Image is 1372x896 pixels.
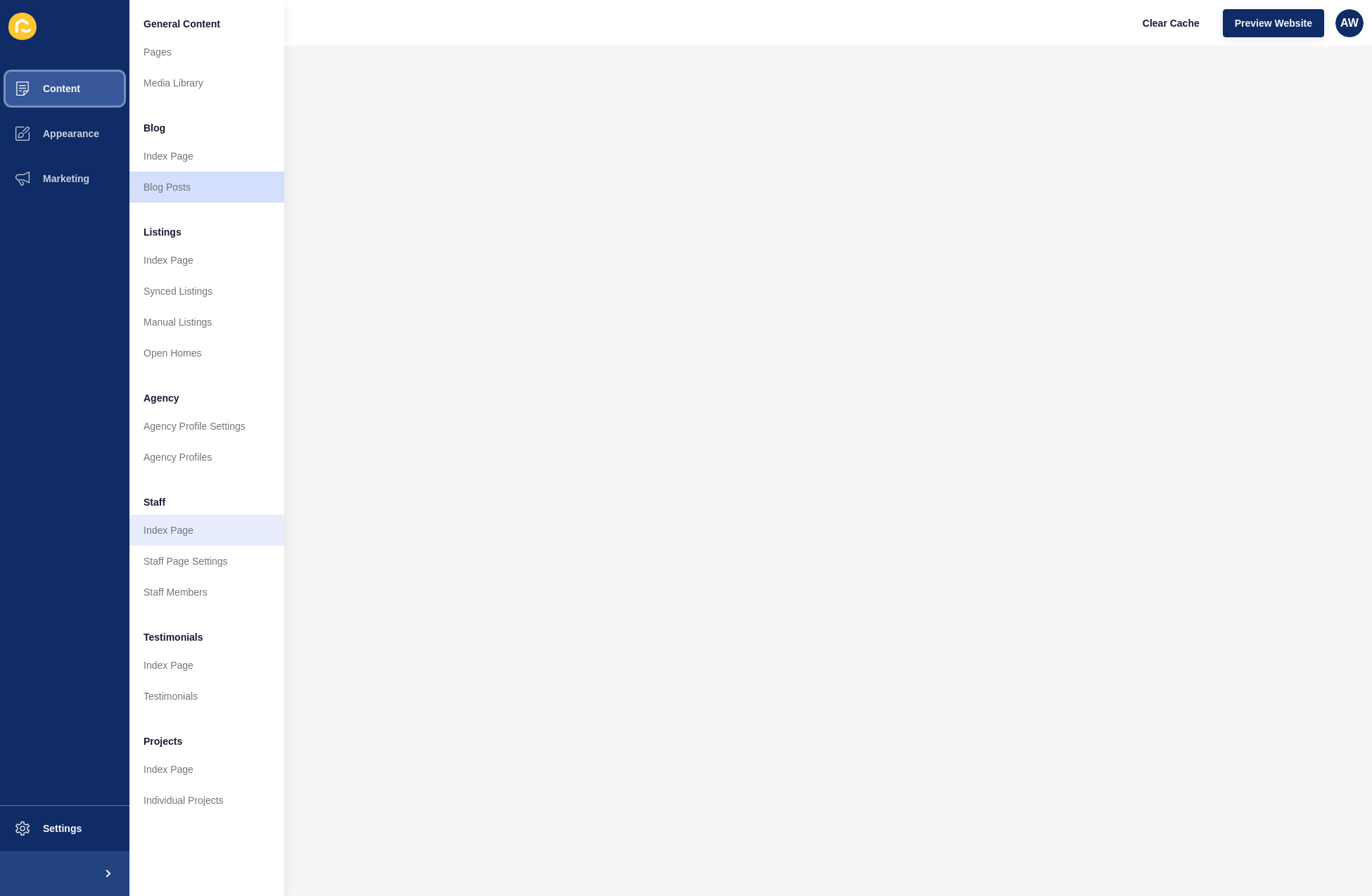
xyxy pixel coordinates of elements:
a: Staff Page Settings [129,546,284,577]
a: Testimonials [129,681,284,712]
span: General Content [144,17,220,31]
span: Clear Cache [1143,16,1200,30]
span: Projects [144,734,182,748]
span: Agency [144,391,179,405]
a: Agency Profile Settings [129,411,284,442]
button: Clear Cache [1131,9,1212,37]
span: Testimonials [144,630,203,644]
a: Index Page [129,650,284,681]
a: Synced Listings [129,276,284,307]
span: Blog [144,121,165,135]
span: AW [1340,16,1359,30]
a: Pages [129,37,284,68]
a: Media Library [129,68,284,98]
span: Listings [144,225,182,239]
button: Preview Website [1223,9,1324,37]
a: Index Page [129,245,284,276]
span: Preview Website [1235,16,1312,30]
a: Index Page [129,515,284,546]
a: Individual Projects [129,785,284,816]
a: Agency Profiles [129,442,284,473]
a: Staff Members [129,577,284,608]
a: Index Page [129,141,284,172]
span: Staff [144,495,165,509]
a: Manual Listings [129,307,284,338]
a: Blog Posts [129,172,284,203]
a: Open Homes [129,338,284,369]
a: Index Page [129,754,284,785]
